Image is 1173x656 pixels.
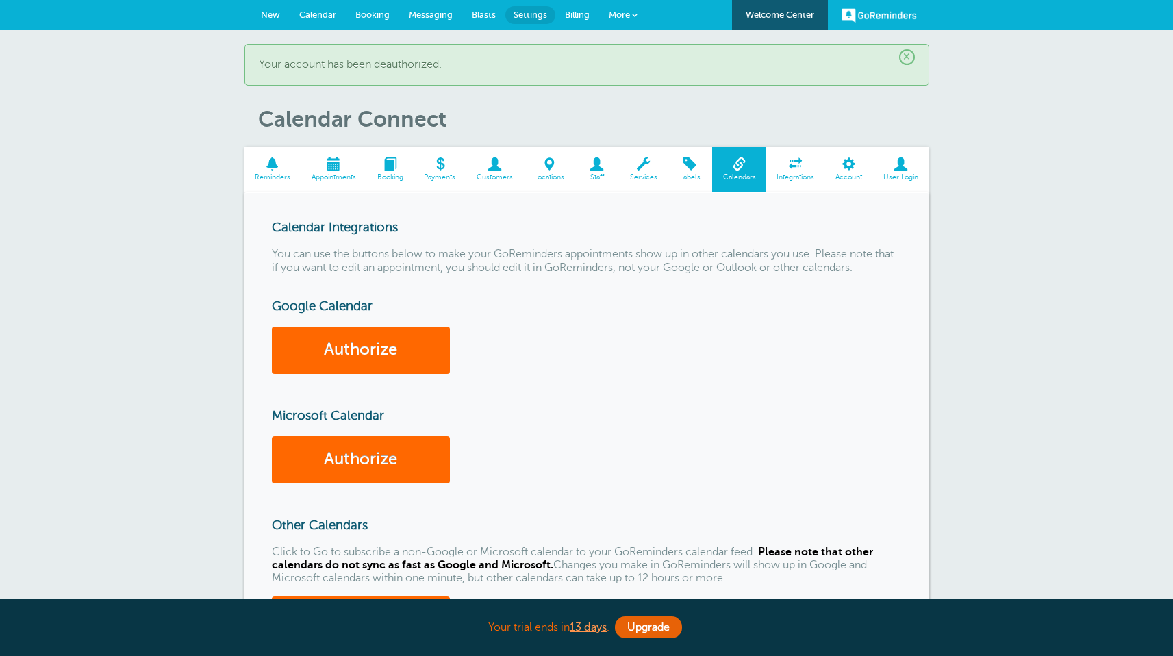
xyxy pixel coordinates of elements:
[873,147,929,192] a: User Login
[466,147,524,192] a: Customers
[272,546,873,571] strong: Please note that other calendars do not sync as fast as Google and Microsoft.
[472,10,496,20] span: Blasts
[373,173,407,181] span: Booking
[581,173,612,181] span: Staff
[261,10,280,20] span: New
[570,621,607,633] a: 13 days
[299,10,336,20] span: Calendar
[524,147,575,192] a: Locations
[899,49,915,65] span: ×
[244,613,929,642] div: Your trial ends in .
[272,518,902,533] h3: Other Calendars
[366,147,414,192] a: Booking
[301,147,366,192] a: Appointments
[272,408,902,423] h3: Microsoft Calendar
[414,147,466,192] a: Payments
[272,327,450,374] a: Authorize
[355,10,390,20] span: Booking
[626,173,661,181] span: Services
[832,173,866,181] span: Account
[244,147,301,192] a: Reminders
[773,173,818,181] span: Integrations
[420,173,459,181] span: Payments
[615,616,682,638] a: Upgrade
[825,147,873,192] a: Account
[258,106,929,132] h1: Calendar Connect
[619,147,668,192] a: Services
[766,147,825,192] a: Integrations
[668,147,712,192] a: Labels
[272,299,902,314] h3: Google Calendar
[531,173,568,181] span: Locations
[272,596,450,644] a: Go
[575,147,619,192] a: Staff
[565,10,590,20] span: Billing
[272,248,902,274] p: You can use the buttons below to make your GoReminders appointments show up in other calendars yo...
[719,173,759,181] span: Calendars
[880,173,922,181] span: User Login
[272,546,902,585] p: Click to Go to subscribe a non-Google or Microsoft calendar to your GoReminders calendar feed.. C...
[272,436,450,483] a: Authorize
[609,10,630,20] span: More
[409,10,453,20] span: Messaging
[674,173,705,181] span: Labels
[307,173,360,181] span: Appointments
[514,10,547,20] span: Settings
[259,58,915,71] p: Your account has been deauthorized.
[272,220,902,235] h3: Calendar Integrations
[251,173,294,181] span: Reminders
[505,6,555,24] a: Settings
[473,173,517,181] span: Customers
